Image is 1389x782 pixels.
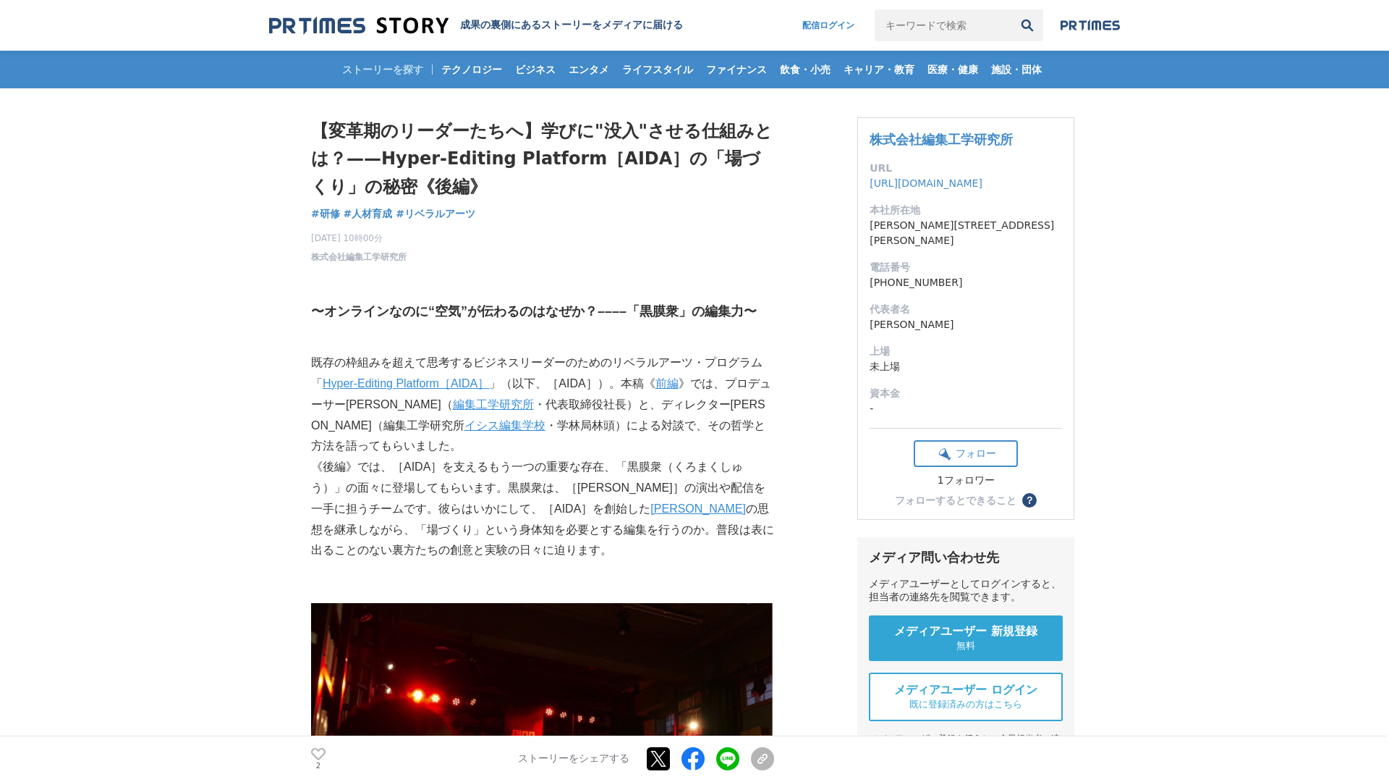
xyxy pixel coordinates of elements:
[870,401,1062,416] dd: -
[509,63,561,76] span: ビジネス
[869,578,1063,604] div: メディアユーザーとしてログインすると、担当者の連絡先を閲覧できます。
[870,132,1013,147] a: 株式会社編集工学研究所
[436,51,508,88] a: テクノロジー
[870,317,1062,332] dd: [PERSON_NAME]
[895,495,1016,505] div: フォローするとできること
[396,206,475,222] a: #リベラルアーツ
[311,117,774,201] h1: 【変革期のリーダーたちへ】学びに"没入"させる仕組みとは？——Hyper-Editing Platform［AIDA］の「場づくり」の秘密《後編》
[870,161,1062,176] dt: URL
[396,207,475,220] span: #リベラルアーツ
[956,639,975,652] span: 無料
[894,683,1037,698] span: メディアユーザー ログイン
[518,753,629,766] p: ストーリーをシェアする
[870,275,1062,290] dd: [PHONE_NUMBER]
[436,63,508,76] span: テクノロジー
[311,207,340,220] span: #研修
[788,9,869,41] a: 配信ログイン
[869,673,1063,721] a: メディアユーザー ログイン 既に登録済みの方はこちら
[894,624,1037,639] span: メディアユーザー 新規登録
[323,377,489,390] a: Hyper-Editing Platform［AIDA］
[311,353,774,457] p: 既存の枠組みを超えて思考するビジネスリーダーのためのリベラルアーツ・プログラム「 」（以下、［AIDA］）。本稿《 》では、プロデューサー[PERSON_NAME]（ ・代表取締役社長）と、ディ...
[563,51,615,88] a: エンタメ
[311,206,340,222] a: #研修
[700,51,773,88] a: ファイナンス
[870,359,1062,374] dd: 未上場
[509,51,561,88] a: ビジネス
[311,301,774,322] h3: 〜オンラインなのに“空気”が伝わるのはなぜか？––––「黒膜衆」の編集力〜
[875,9,1011,41] input: キーワードで検索
[914,440,1018,467] button: フォロー
[311,457,774,561] p: 《後編》では、［AIDA］を支えるもう一つの重要な存在、「黒膜衆（くろまくしゅう）」の面々に登場してもらいます。黒膜衆は、［[PERSON_NAME]］の演出や配信を一手に担うチームです。彼らは...
[870,260,1062,275] dt: 電話番号
[914,474,1018,487] div: 1フォロワー
[870,302,1062,317] dt: 代表者名
[464,419,545,432] a: イシス編集学校
[269,16,683,35] a: 成果の裏側にあるストーリーをメディアに届ける 成果の裏側にあるストーリーをメディアに届ける
[838,63,920,76] span: キャリア・教育
[870,344,1062,359] dt: 上場
[870,203,1062,218] dt: 本社所在地
[655,377,679,390] a: 前編
[1061,20,1120,31] img: prtimes
[1011,9,1043,41] button: 検索
[460,19,683,32] h2: 成果の裏側にあるストーリーをメディアに届ける
[563,63,615,76] span: エンタメ
[985,51,1048,88] a: 施設・団体
[700,63,773,76] span: ファイナンス
[985,63,1048,76] span: 施設・団体
[870,177,982,189] a: [URL][DOMAIN_NAME]
[453,398,534,411] a: 編集工学研究所
[869,615,1063,661] a: メディアユーザー 新規登録 無料
[922,63,984,76] span: 医療・健康
[1022,493,1037,508] button: ？
[344,206,393,222] a: #人材育成
[616,51,699,88] a: ライフスタイル
[774,63,836,76] span: 飲食・小売
[1024,495,1035,505] span: ？
[344,207,393,220] span: #人材育成
[869,549,1063,566] div: メディア問い合わせ先
[311,762,326,770] p: 2
[311,251,407,264] a: 株式会社編集工学研究所
[269,16,449,35] img: 成果の裏側にあるストーリーをメディアに届ける
[774,51,836,88] a: 飲食・小売
[870,386,1062,401] dt: 資本金
[870,218,1062,248] dd: [PERSON_NAME][STREET_ADDRESS][PERSON_NAME]
[650,503,746,515] a: [PERSON_NAME]
[922,51,984,88] a: 医療・健康
[616,63,699,76] span: ライフスタイル
[838,51,920,88] a: キャリア・教育
[909,698,1022,711] span: 既に登録済みの方はこちら
[311,232,407,245] span: [DATE] 10時00分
